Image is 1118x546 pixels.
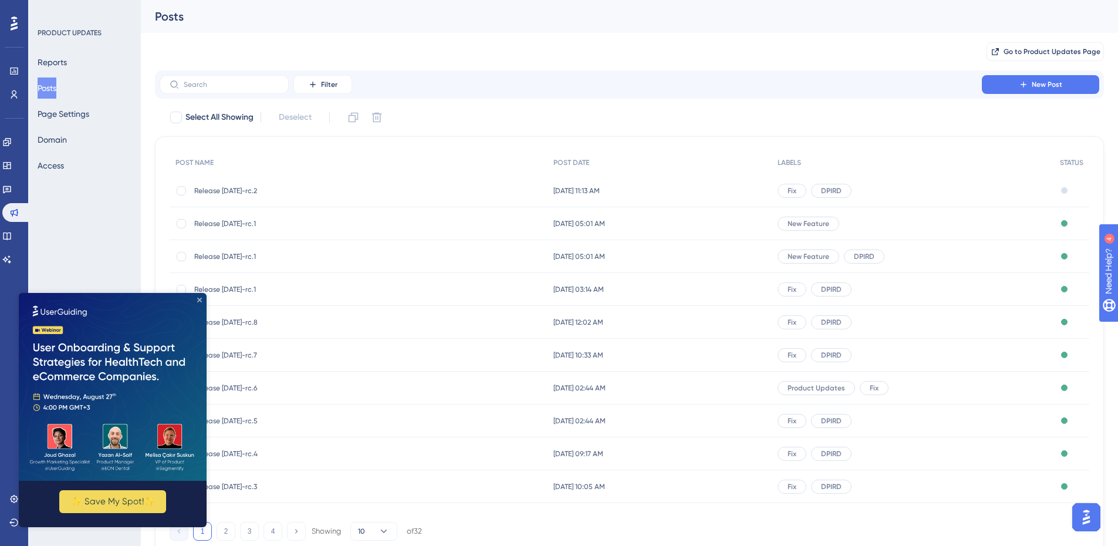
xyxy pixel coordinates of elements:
span: Release [DATE]-rc.1 [194,252,382,261]
button: Reports [38,52,67,73]
span: [DATE] 05:01 AM [553,219,605,228]
span: Fix [788,186,796,196]
span: POST NAME [175,158,214,167]
button: Domain [38,129,67,150]
span: Need Help? [28,3,73,17]
button: 3 [240,522,259,541]
input: Search [184,80,279,89]
span: Select All Showing [185,110,254,124]
span: New Feature [788,252,829,261]
div: 4 [81,6,85,15]
button: Deselect [268,107,322,128]
span: Fix [788,318,796,327]
button: 10 [350,522,397,541]
span: Fix [788,285,796,294]
span: [DATE] 10:33 AM [553,350,603,360]
span: [DATE] 02:44 AM [553,383,606,393]
span: [DATE] 02:44 AM [553,416,606,426]
span: Fix [788,449,796,459]
span: DPIRD [821,318,842,327]
span: Product Updates [788,383,845,393]
button: New Post [982,75,1099,94]
span: New Post [1032,80,1062,89]
span: 10 [358,527,365,536]
span: Go to Product Updates Page [1004,47,1100,56]
button: Page Settings [38,103,89,124]
span: Fix [788,416,796,426]
span: Deselect [279,110,312,124]
div: of 32 [407,526,422,537]
span: Filter [321,80,337,89]
span: Release [DATE]-rc.8 [194,318,382,327]
span: DPIRD [821,350,842,360]
span: DPIRD [821,186,842,196]
button: Access [38,155,64,176]
button: 2 [217,522,235,541]
span: Release [DATE]-rc.2 [194,186,382,196]
span: [DATE] 11:13 AM [553,186,600,196]
span: Release [DATE]-rc.4 [194,449,382,459]
span: Release [DATE]-rc.7 [194,350,382,360]
span: STATUS [1060,158,1083,167]
div: Posts [155,8,1075,25]
div: PRODUCT UPDATES [38,28,102,38]
button: 1 [193,522,212,541]
span: Release [DATE]-rc.1 [194,219,382,228]
button: ✨ Save My Spot!✨ [40,197,147,220]
span: DPIRD [821,285,842,294]
button: 4 [264,522,282,541]
span: Fix [870,383,879,393]
span: Fix [788,350,796,360]
span: Release [DATE]-rc.6 [194,383,382,393]
span: LABELS [778,158,801,167]
span: DPIRD [821,482,842,491]
span: POST DATE [553,158,589,167]
button: Posts [38,77,56,99]
span: [DATE] 05:01 AM [553,252,605,261]
span: Release [DATE]-rc.1 [194,285,382,294]
span: DPIRD [854,252,874,261]
span: [DATE] 09:17 AM [553,449,603,459]
span: Release [DATE]-rc.3 [194,482,382,491]
span: Release [DATE]-rc.5 [194,416,382,426]
span: [DATE] 03:14 AM [553,285,604,294]
span: DPIRD [821,416,842,426]
span: [DATE] 10:05 AM [553,482,605,491]
div: Close Preview [178,5,183,9]
button: Filter [293,75,352,94]
iframe: UserGuiding AI Assistant Launcher [1069,500,1104,535]
button: Go to Product Updates Page [987,42,1104,61]
span: New Feature [788,219,829,228]
span: [DATE] 12:02 AM [553,318,603,327]
div: Showing [312,526,341,537]
span: DPIRD [821,449,842,459]
span: Fix [788,482,796,491]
